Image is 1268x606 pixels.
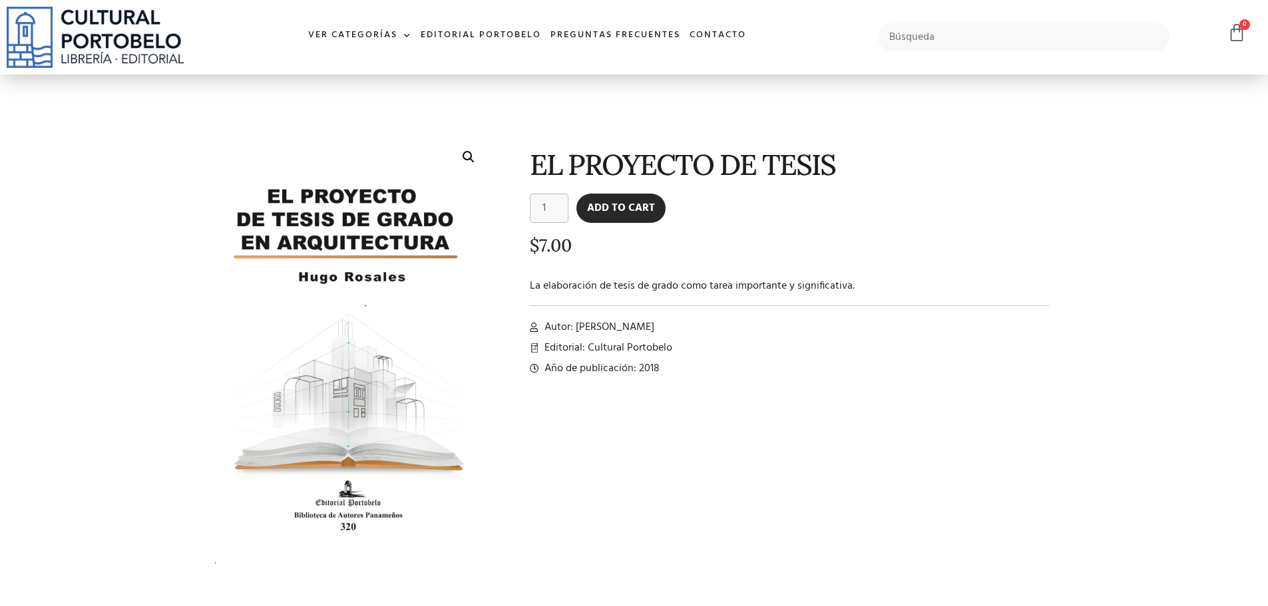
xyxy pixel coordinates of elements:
[304,21,416,50] a: Ver Categorías
[541,361,660,377] span: Año de publicación: 2018
[541,319,654,335] span: Autor: [PERSON_NAME]
[457,145,481,169] a: 🔍
[416,21,546,50] a: Editorial Portobelo
[576,194,666,223] button: Add to cart
[1239,19,1250,30] span: 0
[685,21,751,50] a: Contacto
[530,278,1050,294] p: La elaboración de tesis de grado como tarea importante y significativa.
[530,234,539,256] span: $
[546,21,685,50] a: Preguntas frecuentes
[530,149,1050,180] h1: EL PROYECTO DE TESIS
[1227,23,1246,43] a: 0
[530,194,568,223] input: Product quantity
[530,234,572,256] bdi: 7.00
[541,340,672,356] span: Editorial: Cultural Portobelo
[878,23,1170,51] input: Búsqueda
